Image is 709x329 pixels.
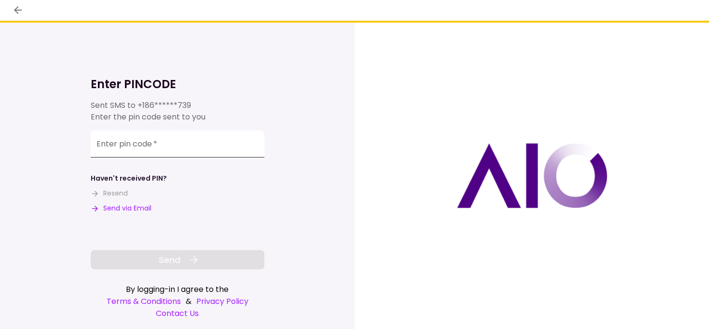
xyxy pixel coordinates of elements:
[10,2,26,18] button: back
[91,295,264,307] div: &
[91,77,264,92] h1: Enter PINCODE
[91,203,151,213] button: Send via Email
[107,295,181,307] a: Terms & Conditions
[91,173,167,184] div: Haven't received PIN?
[457,143,607,208] img: AIO logo
[159,253,180,266] span: Send
[91,188,128,198] button: Resend
[91,100,264,123] div: Sent SMS to Enter the pin code sent to you
[196,295,248,307] a: Privacy Policy
[91,283,264,295] div: By logging-in I agree to the
[91,307,264,319] a: Contact Us
[91,250,264,269] button: Send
